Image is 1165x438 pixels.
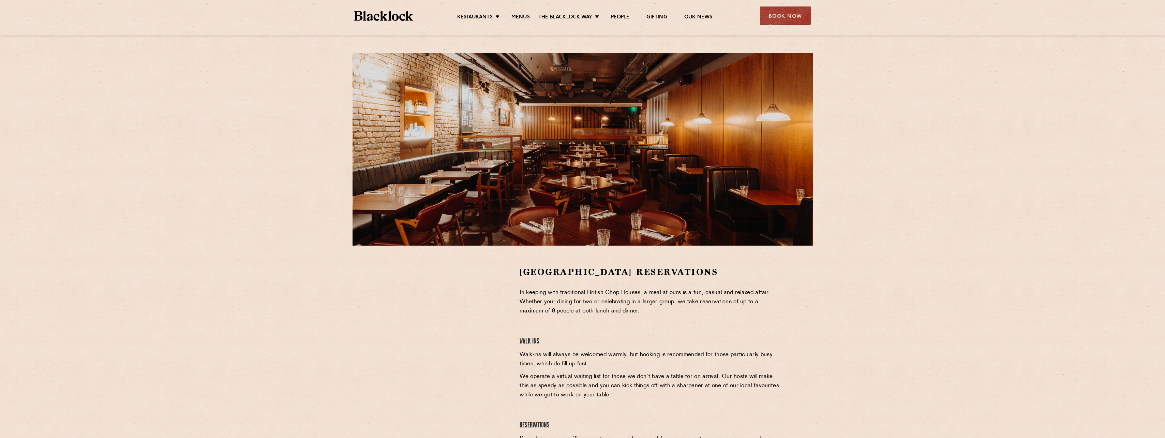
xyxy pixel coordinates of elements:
[520,372,781,400] p: We operate a virtual waiting list for those we don’t have a table for on arrival. Our hosts will ...
[684,14,713,21] a: Our News
[354,11,413,21] img: BL_Textured_Logo-footer-cropped.svg
[408,266,485,369] iframe: OpenTable make booking widget
[511,14,530,21] a: Menus
[760,6,811,25] div: Book Now
[457,14,493,21] a: Restaurants
[520,421,781,430] h4: Reservations
[520,350,781,369] p: Walk-ins will always be welcomed warmly, but booking is recommended for those particularly busy t...
[538,14,592,21] a: The Blacklock Way
[611,14,629,21] a: People
[646,14,667,21] a: Gifting
[520,266,781,278] h2: [GEOGRAPHIC_DATA] Reservations
[520,288,781,316] p: In keeping with traditional British Chop Houses, a meal at ours is a fun, casual and relaxed affa...
[520,337,781,346] h4: Walk Ins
